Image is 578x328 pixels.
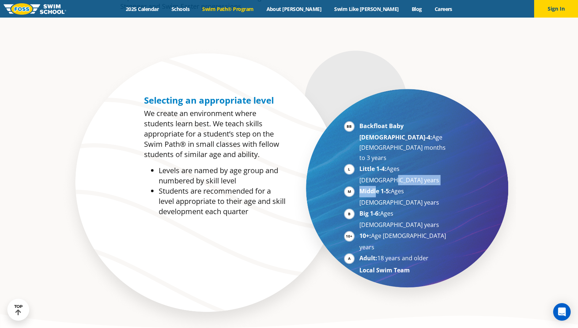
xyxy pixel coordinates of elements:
[260,5,328,12] a: About [PERSON_NAME]
[359,164,449,185] li: Ages [DEMOGRAPHIC_DATA] years
[196,5,260,12] a: Swim Path® Program
[359,208,449,230] li: Ages [DEMOGRAPHIC_DATA] years
[405,5,428,12] a: Blog
[359,231,449,252] li: Age [DEMOGRAPHIC_DATA] years
[159,186,286,217] li: Students are recommended for a level appropriate to their age and skill development each quarter
[359,121,449,163] li: Age [DEMOGRAPHIC_DATA] months to 3 years
[359,186,449,208] li: Ages [DEMOGRAPHIC_DATA] years
[359,165,386,173] strong: Little 1-4:
[428,5,458,12] a: Careers
[144,94,274,106] span: Selecting an appropriate level
[159,165,286,186] li: Levels are named by age group and numbered by skill level
[359,254,377,262] strong: Adult:
[328,5,405,12] a: Swim Like [PERSON_NAME]
[120,5,165,12] a: 2025 Calendar
[553,303,571,321] div: Open Intercom Messenger
[359,232,371,240] strong: 10+:
[14,304,23,316] div: TOP
[359,253,449,264] li: 18 years and older
[359,209,380,217] strong: Big 1-6:
[359,266,410,274] strong: Local Swim Team
[4,3,66,15] img: FOSS Swim School Logo
[165,5,196,12] a: Schools
[359,122,432,141] strong: Backfloat Baby [DEMOGRAPHIC_DATA]-4:
[359,187,391,195] strong: Middle 1-5:
[144,108,286,160] p: We create an environment where students learn best. We teach skills appropriate for a student’s s...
